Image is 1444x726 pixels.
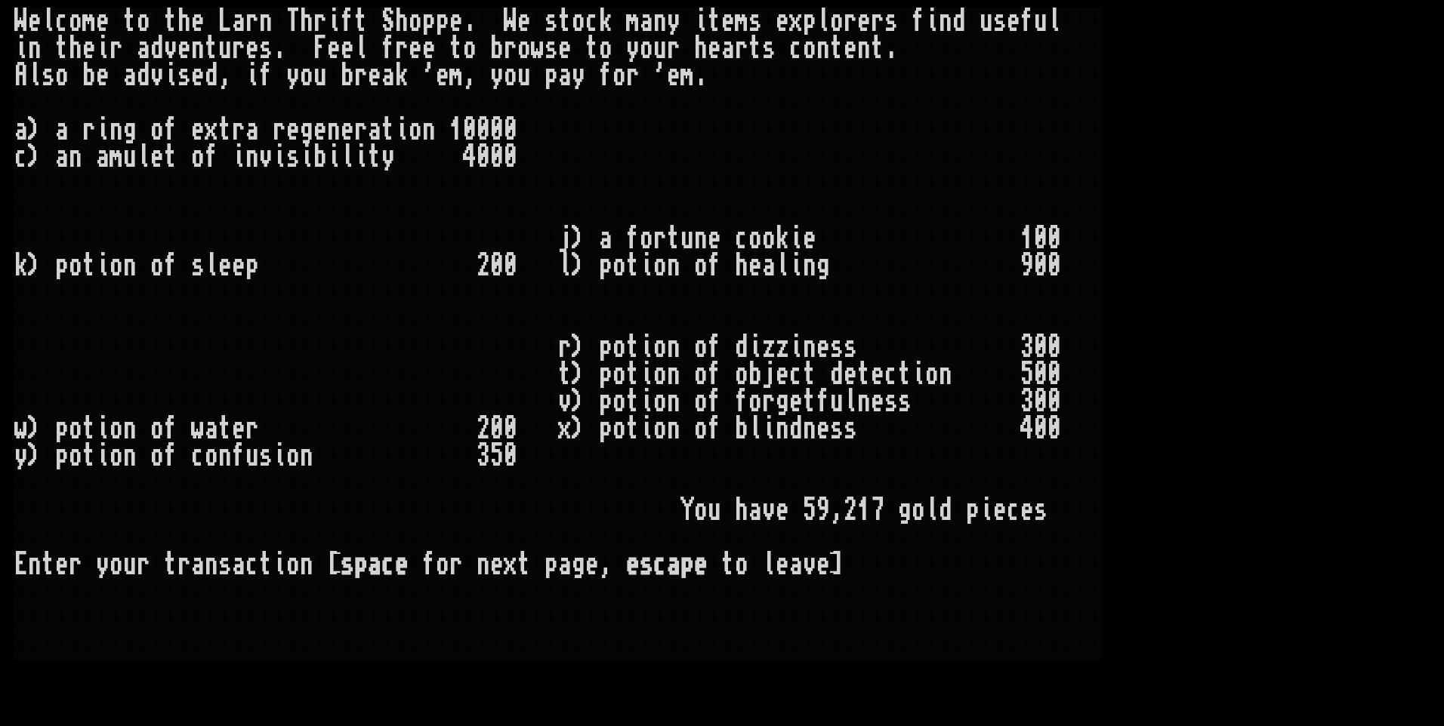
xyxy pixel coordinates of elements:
[354,35,368,62] div: l
[28,116,42,143] div: )
[286,8,300,35] div: T
[409,8,422,35] div: o
[313,143,327,171] div: b
[694,225,708,252] div: n
[341,8,354,35] div: f
[191,35,205,62] div: n
[123,143,137,171] div: u
[422,35,436,62] div: e
[558,252,572,279] div: l
[708,252,721,279] div: f
[368,62,381,89] div: e
[1048,334,1061,361] div: 0
[803,225,816,252] div: e
[150,35,164,62] div: d
[504,35,517,62] div: r
[558,35,572,62] div: e
[762,334,776,361] div: z
[857,8,871,35] div: e
[341,116,354,143] div: e
[381,8,395,35] div: S
[789,225,803,252] div: i
[205,62,218,89] div: d
[191,116,205,143] div: e
[177,35,191,62] div: e
[164,62,177,89] div: i
[191,143,205,171] div: o
[599,252,612,279] div: p
[82,252,96,279] div: t
[368,116,381,143] div: a
[694,8,708,35] div: i
[830,8,844,35] div: o
[884,8,898,35] div: s
[96,8,110,35] div: e
[599,35,612,62] div: o
[14,143,28,171] div: c
[803,252,816,279] div: n
[626,334,640,361] div: t
[558,62,572,89] div: a
[517,62,531,89] div: u
[164,35,177,62] div: v
[776,8,789,35] div: e
[449,8,463,35] div: e
[55,252,69,279] div: p
[55,35,69,62] div: t
[640,35,653,62] div: o
[1048,225,1061,252] div: 0
[490,35,504,62] div: b
[667,225,680,252] div: t
[694,334,708,361] div: o
[816,8,830,35] div: l
[504,252,517,279] div: 0
[708,35,721,62] div: e
[572,252,585,279] div: )
[640,252,653,279] div: i
[490,252,504,279] div: 0
[490,62,504,89] div: y
[504,62,517,89] div: o
[1020,8,1034,35] div: f
[612,62,626,89] div: o
[14,62,28,89] div: A
[776,225,789,252] div: k
[409,35,422,62] div: e
[572,62,585,89] div: y
[42,62,55,89] div: s
[205,252,218,279] div: l
[830,334,844,361] div: s
[422,8,436,35] div: p
[422,116,436,143] div: n
[599,334,612,361] div: p
[748,334,762,361] div: i
[1048,8,1061,35] div: l
[735,334,748,361] div: d
[708,334,721,361] div: f
[28,35,42,62] div: n
[1020,225,1034,252] div: 1
[96,116,110,143] div: i
[463,62,477,89] div: ,
[354,8,368,35] div: t
[123,62,137,89] div: a
[776,252,789,279] div: l
[436,8,449,35] div: p
[110,143,123,171] div: m
[191,8,205,35] div: e
[341,143,354,171] div: l
[640,334,653,361] div: i
[82,116,96,143] div: r
[123,116,137,143] div: g
[286,143,300,171] div: s
[667,62,680,89] div: e
[912,8,925,35] div: f
[572,8,585,35] div: o
[300,143,313,171] div: i
[313,62,327,89] div: u
[748,252,762,279] div: e
[286,116,300,143] div: e
[137,8,150,35] div: o
[626,62,640,89] div: r
[626,35,640,62] div: y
